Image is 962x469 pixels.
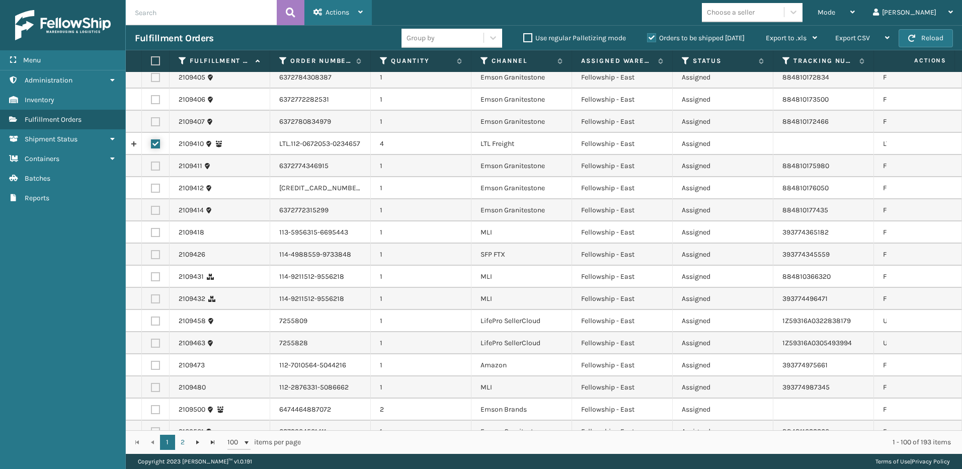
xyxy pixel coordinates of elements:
[25,174,50,183] span: Batches
[782,206,828,214] a: 884810177435
[179,382,206,393] a: 2109480
[371,177,471,199] td: 1
[673,332,773,354] td: Assigned
[782,427,829,436] a: 884811033360
[371,399,471,421] td: 2
[782,383,830,392] a: 393774987345
[471,199,572,221] td: Emson Granitestone
[572,199,673,221] td: Fellowship - East
[15,10,111,40] img: logo
[371,199,471,221] td: 1
[190,56,251,65] label: Fulfillment Order Id
[205,435,220,450] a: Go to the last page
[818,8,835,17] span: Mode
[673,376,773,399] td: Assigned
[912,458,950,465] a: Privacy Policy
[25,115,82,124] span: Fulfillment Orders
[209,438,217,446] span: Go to the last page
[673,266,773,288] td: Assigned
[673,221,773,244] td: Assigned
[673,66,773,89] td: Assigned
[581,56,653,65] label: Assigned Warehouse
[673,421,773,443] td: Assigned
[883,52,952,69] span: Actions
[290,56,351,65] label: Order Number
[179,316,206,326] a: 2109458
[572,288,673,310] td: Fellowship - East
[270,399,371,421] td: 6474464887072
[25,96,54,104] span: Inventory
[673,89,773,111] td: Assigned
[175,435,190,450] a: 2
[492,56,552,65] label: Channel
[572,399,673,421] td: Fellowship - East
[523,34,626,42] label: Use regular Palletizing mode
[315,437,951,447] div: 1 - 100 of 193 items
[25,76,72,85] span: Administration
[391,56,452,65] label: Quantity
[673,111,773,133] td: Assigned
[572,155,673,177] td: Fellowship - East
[179,205,204,215] a: 2109414
[782,250,830,259] a: 393774345559
[179,294,205,304] a: 2109432
[782,162,829,170] a: 884810175980
[179,272,204,282] a: 2109431
[371,89,471,111] td: 1
[647,34,745,42] label: Orders to be shipped [DATE]
[371,111,471,133] td: 1
[471,177,572,199] td: Emson Granitestone
[270,133,371,155] td: LTL.112-0672053-0234657
[227,435,301,450] span: items per page
[371,332,471,354] td: 1
[270,421,371,443] td: 6372904501411
[23,56,41,64] span: Menu
[371,155,471,177] td: 1
[673,354,773,376] td: Assigned
[270,221,371,244] td: 113-5956315-6695443
[471,111,572,133] td: Emson Granitestone
[179,227,204,238] a: 2109418
[270,354,371,376] td: 112-7010564-5044216
[572,266,673,288] td: Fellowship - East
[371,376,471,399] td: 1
[371,354,471,376] td: 1
[371,66,471,89] td: 1
[572,332,673,354] td: Fellowship - East
[471,310,572,332] td: LifePro SellerCloud
[693,56,754,65] label: Status
[179,139,204,149] a: 2109410
[673,155,773,177] td: Assigned
[326,8,349,17] span: Actions
[270,199,371,221] td: 6372772315299
[572,177,673,199] td: Fellowship - East
[227,437,243,447] span: 100
[179,183,204,193] a: 2109412
[179,72,205,83] a: 2109405
[782,228,829,237] a: 393774365182
[673,199,773,221] td: Assigned
[179,161,202,171] a: 2109411
[572,221,673,244] td: Fellowship - East
[270,155,371,177] td: 6372774346915
[707,7,755,18] div: Choose a seller
[371,421,471,443] td: 1
[190,435,205,450] a: Go to the next page
[471,133,572,155] td: LTL Freight
[179,360,205,370] a: 2109473
[471,399,572,421] td: Emson Brands
[270,177,371,199] td: [CREDIT_CARD_NUMBER]
[179,338,205,348] a: 2109463
[371,310,471,332] td: 1
[572,66,673,89] td: Fellowship - East
[471,155,572,177] td: Emson Granitestone
[471,66,572,89] td: Emson Granitestone
[270,244,371,266] td: 114-4988559-9733848
[471,266,572,288] td: MLI
[471,244,572,266] td: SFP FTX
[270,66,371,89] td: 6372784308387
[471,332,572,354] td: LifePro SellerCloud
[270,266,371,288] td: 114-9211512-9556218
[673,310,773,332] td: Assigned
[875,458,910,465] a: Terms of Use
